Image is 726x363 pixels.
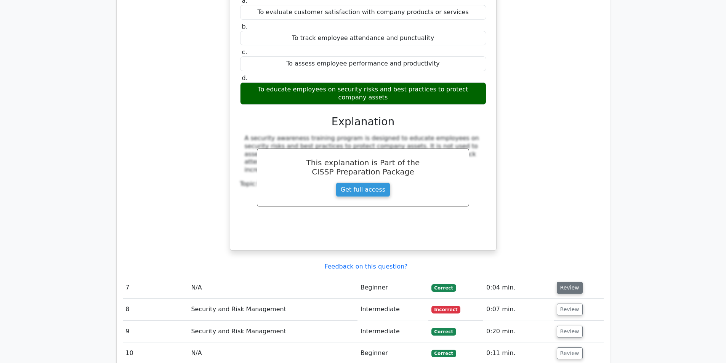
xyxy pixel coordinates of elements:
[245,115,482,128] h3: Explanation
[240,82,486,105] div: To educate employees on security risks and best practices to protect company assets
[188,277,357,299] td: N/A
[357,299,428,320] td: Intermediate
[324,263,407,270] a: Feedback on this question?
[188,299,357,320] td: Security and Risk Management
[240,56,486,71] div: To assess employee performance and productivity
[557,347,583,359] button: Review
[431,284,456,292] span: Correct
[431,350,456,357] span: Correct
[336,182,390,197] a: Get full access
[357,321,428,342] td: Intermediate
[483,277,553,299] td: 0:04 min.
[242,23,248,30] span: b.
[431,306,461,313] span: Incorrect
[240,31,486,46] div: To track employee attendance and punctuality
[242,74,248,82] span: d.
[557,282,583,294] button: Review
[123,321,188,342] td: 9
[123,277,188,299] td: 7
[557,326,583,337] button: Review
[557,304,583,315] button: Review
[357,277,428,299] td: Beginner
[483,299,553,320] td: 0:07 min.
[483,321,553,342] td: 0:20 min.
[240,5,486,20] div: To evaluate customer satisfaction with company products or services
[431,328,456,336] span: Correct
[240,180,486,188] div: Topic:
[123,299,188,320] td: 8
[188,321,357,342] td: Security and Risk Management
[242,48,247,56] span: c.
[245,134,482,174] div: A security awareness training program is designed to educate employees on security risks and best...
